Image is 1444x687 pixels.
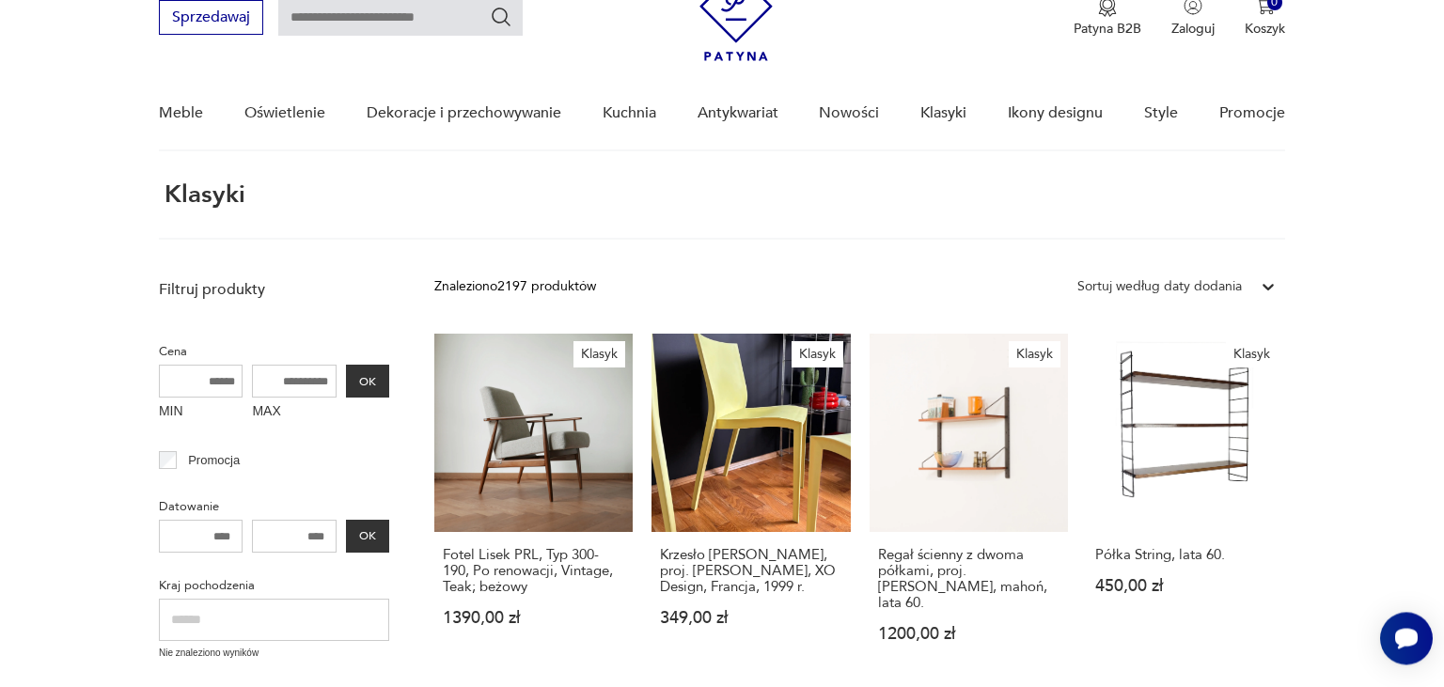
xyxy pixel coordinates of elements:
[1171,20,1215,38] p: Zaloguj
[434,276,596,297] div: Znaleziono 2197 produktów
[434,334,633,679] a: KlasykFotel Lisek PRL, Typ 300-190, Po renowacji, Vintage, Teak; beżowyFotel Lisek PRL, Typ 300-1...
[346,365,389,398] button: OK
[1245,20,1285,38] p: Koszyk
[443,547,624,595] h3: Fotel Lisek PRL, Typ 300-190, Po renowacji, Vintage, Teak; beżowy
[244,77,325,149] a: Oświetlenie
[878,626,1059,642] p: 1200,00 zł
[1074,20,1141,38] p: Patyna B2B
[660,547,841,595] h3: Krzesło [PERSON_NAME], proj. [PERSON_NAME], XO Design, Francja, 1999 r.
[159,77,203,149] a: Meble
[870,334,1068,679] a: KlasykRegał ścienny z dwoma półkami, proj. Poul Cadovius, mahoń, lata 60.Regał ścienny z dwoma pó...
[159,12,263,25] a: Sprzedawaj
[1219,77,1285,149] a: Promocje
[159,398,243,428] label: MIN
[878,547,1059,611] h3: Regał ścienny z dwoma półkami, proj. [PERSON_NAME], mahoń, lata 60.
[1008,77,1103,149] a: Ikony designu
[346,520,389,553] button: OK
[1087,334,1285,679] a: KlasykPółka String, lata 60.Półka String, lata 60.450,00 zł
[159,575,389,596] p: Kraj pochodzenia
[698,77,778,149] a: Antykwariat
[367,77,561,149] a: Dekoracje i przechowywanie
[159,181,245,208] h1: Klasyki
[1095,547,1277,563] h3: Półka String, lata 60.
[603,77,656,149] a: Kuchnia
[188,450,240,471] p: Promocja
[920,77,966,149] a: Klasyki
[1144,77,1178,149] a: Style
[252,398,337,428] label: MAX
[159,496,389,517] p: Datowanie
[1077,276,1242,297] div: Sortuj według daty dodania
[159,279,389,300] p: Filtruj produkty
[1095,578,1277,594] p: 450,00 zł
[443,610,624,626] p: 1390,00 zł
[490,6,512,28] button: Szukaj
[660,610,841,626] p: 349,00 zł
[159,341,389,362] p: Cena
[651,334,850,679] a: KlasykKrzesło Slick Slick, proj. Philippe Starck, XO Design, Francja, 1999 r.Krzesło [PERSON_NAME...
[1380,612,1433,664] iframe: Smartsupp widget button
[819,77,879,149] a: Nowości
[159,646,389,661] p: Nie znaleziono wyników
